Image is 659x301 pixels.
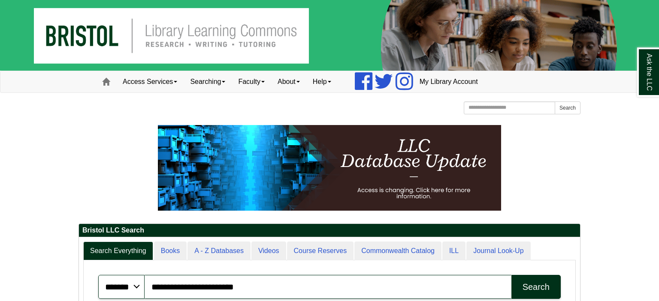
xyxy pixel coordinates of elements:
[232,71,271,92] a: Faculty
[555,101,580,114] button: Search
[354,241,441,261] a: Commonwealth Catalog
[442,241,466,261] a: ILL
[413,71,484,92] a: My Library Account
[187,241,251,261] a: A - Z Databases
[287,241,354,261] a: Course Reserves
[466,241,530,261] a: Journal Look-Up
[251,241,286,261] a: Videos
[79,224,580,237] h2: Bristol LLC Search
[523,282,550,292] div: Search
[154,241,187,261] a: Books
[271,71,306,92] a: About
[306,71,338,92] a: Help
[158,125,501,211] img: HTML tutorial
[116,71,184,92] a: Access Services
[184,71,232,92] a: Searching
[511,275,561,299] button: Search
[83,241,153,261] a: Search Everything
